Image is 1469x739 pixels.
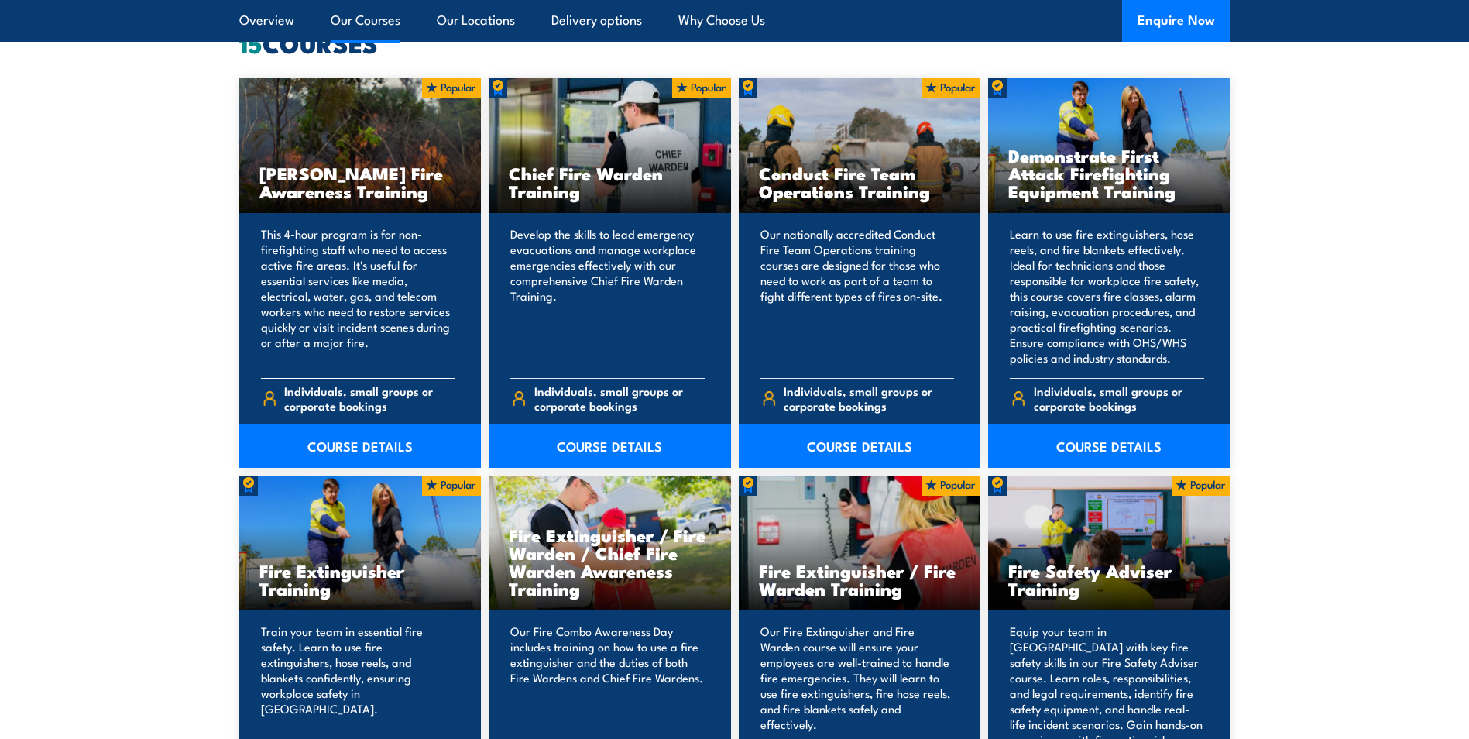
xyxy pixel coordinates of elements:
[1008,562,1210,597] h3: Fire Safety Adviser Training
[759,562,961,597] h3: Fire Extinguisher / Fire Warden Training
[988,424,1230,468] a: COURSE DETAILS
[489,424,731,468] a: COURSE DETAILS
[259,562,462,597] h3: Fire Extinguisher Training
[510,226,705,366] p: Develop the skills to lead emergency evacuations and manage workplace emergencies effectively wit...
[759,164,961,200] h3: Conduct Fire Team Operations Training
[239,23,263,62] strong: 15
[239,424,482,468] a: COURSE DETAILS
[739,424,981,468] a: COURSE DETAILS
[261,226,455,366] p: This 4-hour program is for non-firefighting staff who need to access active fire areas. It's usef...
[284,383,455,413] span: Individuals, small groups or corporate bookings
[1008,146,1210,200] h3: Demonstrate First Attack Firefighting Equipment Training
[509,164,711,200] h3: Chief Fire Warden Training
[1034,383,1204,413] span: Individuals, small groups or corporate bookings
[1010,226,1204,366] p: Learn to use fire extinguishers, hose reels, and fire blankets effectively. Ideal for technicians...
[760,226,955,366] p: Our nationally accredited Conduct Fire Team Operations training courses are designed for those wh...
[509,526,711,597] h3: Fire Extinguisher / Fire Warden / Chief Fire Warden Awareness Training
[534,383,705,413] span: Individuals, small groups or corporate bookings
[784,383,954,413] span: Individuals, small groups or corporate bookings
[239,32,1230,53] h2: COURSES
[259,164,462,200] h3: [PERSON_NAME] Fire Awareness Training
